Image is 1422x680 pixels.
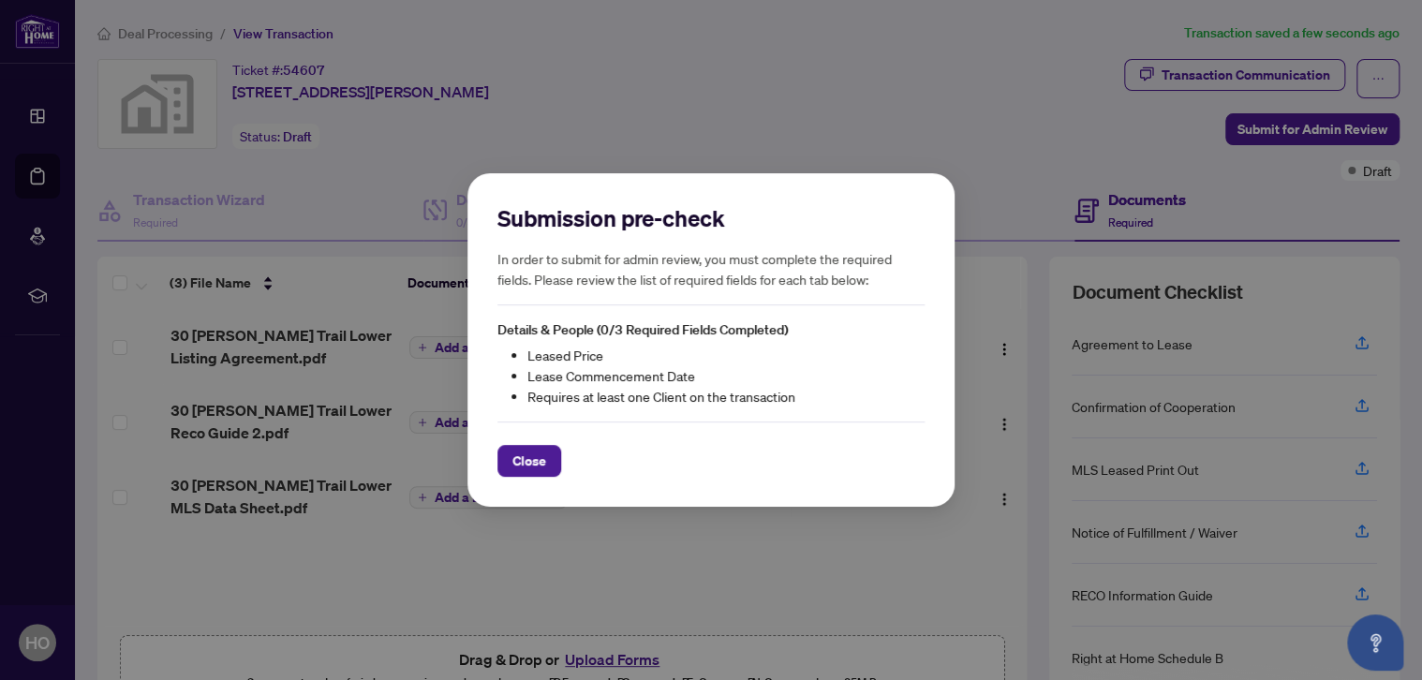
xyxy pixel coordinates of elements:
[497,203,925,233] h2: Submission pre-check
[527,365,925,386] li: Lease Commencement Date
[1347,614,1403,671] button: Open asap
[512,446,546,476] span: Close
[497,248,925,289] h5: In order to submit for admin review, you must complete the required fields. Please review the lis...
[497,321,788,338] span: Details & People (0/3 Required Fields Completed)
[527,386,925,407] li: Requires at least one Client on the transaction
[527,345,925,365] li: Leased Price
[497,445,561,477] button: Close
